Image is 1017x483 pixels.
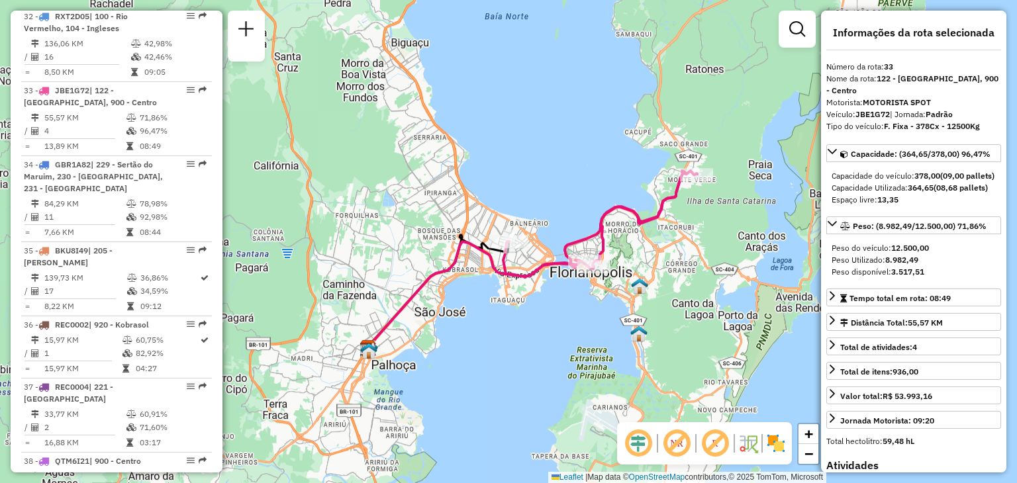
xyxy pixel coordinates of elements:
[201,336,209,344] i: Rota otimizada
[24,50,30,64] td: /
[44,37,130,50] td: 136,06 KM
[926,109,953,119] strong: Padrão
[199,246,207,254] em: Rota exportada
[126,439,133,447] i: Tempo total em rota
[131,53,141,61] i: % de utilização da cubagem
[24,85,157,107] span: 33 -
[187,382,195,390] em: Opções
[832,243,929,253] span: Peso do veículo:
[24,140,30,153] td: =
[139,124,206,138] td: 96,47%
[661,427,693,459] span: Exibir NR
[622,427,654,459] span: Ocultar deslocamento
[940,171,994,181] strong: (09,00 pallets)
[31,127,39,135] i: Total de Atividades
[31,423,39,431] i: Total de Atividades
[840,366,918,378] div: Total de itens:
[738,433,759,454] img: Fluxo de ruas
[44,50,130,64] td: 16
[863,97,931,107] strong: MOTORISTA SPOT
[908,318,943,328] span: 55,57 KM
[187,246,195,254] em: Opções
[44,408,126,421] td: 33,77 KM
[826,337,1001,355] a: Total de atividades:4
[884,121,980,131] strong: F. Fixa - 378Cx - 12500Kg
[24,347,30,360] td: /
[24,210,30,224] td: /
[826,411,1001,429] a: Jornada Motorista: 09:20
[31,53,39,61] i: Total de Atividades
[893,367,918,376] strong: 936,00
[826,73,1001,97] div: Nome da rota:
[360,342,377,359] img: 712 UDC Full Palhoça
[24,226,30,239] td: =
[201,274,209,282] i: Rota otimizada
[187,160,195,168] em: Opções
[24,159,163,193] span: | 229 - Sertão do Maruim, 230 - [GEOGRAPHIC_DATA], 231 - [GEOGRAPHIC_DATA]
[187,457,195,464] em: Opções
[89,320,149,329] span: | 920 - Kobrasol
[131,68,138,76] i: Tempo total em rota
[832,194,996,206] div: Espaço livre:
[127,287,137,295] i: % de utilização da cubagem
[24,11,128,33] span: 32 -
[765,433,787,454] img: Exibir/Ocultar setores
[31,40,39,48] i: Distância Total
[826,288,1001,306] a: Tempo total em rota: 08:49
[44,333,122,347] td: 15,97 KM
[914,171,940,181] strong: 378,00
[934,183,988,193] strong: (08,68 pallets)
[883,391,932,401] strong: R$ 53.993,16
[122,336,132,344] i: % de utilização do peso
[55,11,89,21] span: RXT2D05
[139,210,206,224] td: 92,98%
[891,267,924,277] strong: 3.517,51
[840,415,934,427] div: Jornada Motorista: 09:20
[31,472,39,480] i: Distância Total
[44,285,126,298] td: 17
[840,390,932,402] div: Valor total:
[199,160,207,168] em: Rota exportada
[55,382,89,392] span: REC0004
[44,111,126,124] td: 55,57 KM
[840,342,917,352] span: Total de atividades:
[126,142,133,150] i: Tempo total em rota
[31,287,39,295] i: Total de Atividades
[826,26,1001,39] h4: Informações da rota selecionada
[199,457,207,464] em: Rota exportada
[826,61,1001,73] div: Número da rota:
[883,436,914,446] strong: 59,48 hL
[552,472,583,482] a: Leaflet
[24,456,141,466] span: 38 -
[144,37,207,50] td: 42,98%
[699,427,731,459] span: Exibir rótulo
[126,213,136,221] i: % de utilização da cubagem
[826,165,1001,211] div: Capacidade: (364,65/378,00) 96,47%
[24,320,149,329] span: 36 -
[44,436,126,449] td: 16,88 KM
[890,109,953,119] span: | Jornada:
[784,16,810,42] a: Exibir filtros
[127,302,134,310] i: Tempo total em rota
[44,271,126,285] td: 139,73 KM
[131,40,141,48] i: % de utilização do peso
[799,424,818,444] a: Zoom in
[885,255,918,265] strong: 8.982,49
[24,245,113,267] span: | 205 - [PERSON_NAME]
[126,410,136,418] i: % de utilização do peso
[853,221,987,231] span: Peso: (8.982,49/12.500,00) 71,86%
[832,266,996,278] div: Peso disponível:
[199,86,207,94] em: Rota exportada
[804,425,813,442] span: +
[31,410,39,418] i: Distância Total
[44,124,126,138] td: 4
[31,213,39,221] i: Total de Atividades
[44,347,122,360] td: 1
[826,73,998,95] strong: 122 - [GEOGRAPHIC_DATA], 900 - Centro
[44,226,126,239] td: 7,66 KM
[122,365,129,373] i: Tempo total em rota
[31,274,39,282] i: Distância Total
[585,472,587,482] span: |
[139,408,206,421] td: 60,91%
[139,226,206,239] td: 08:44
